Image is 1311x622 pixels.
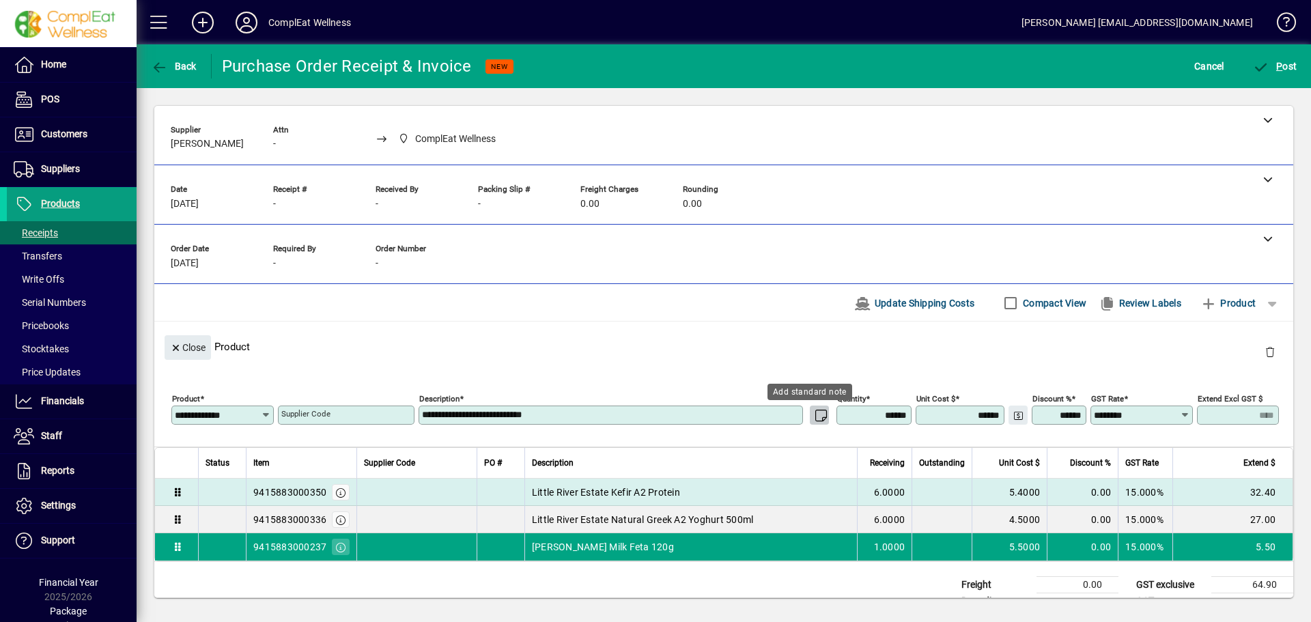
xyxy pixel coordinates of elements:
[41,395,84,406] span: Financials
[14,251,62,261] span: Transfers
[683,199,702,210] span: 0.00
[1198,394,1263,404] mat-label: Extend excl GST $
[7,48,137,82] a: Home
[14,343,69,354] span: Stocktakes
[253,513,326,526] div: 9415883000336
[955,593,1037,610] td: Rounding
[484,455,502,470] span: PO #
[172,394,200,404] mat-label: Product
[999,455,1040,470] span: Unit Cost $
[181,10,225,35] button: Add
[41,128,87,139] span: Customers
[767,384,852,400] div: Add standard note
[1020,296,1086,310] label: Compact View
[7,384,137,419] a: Financials
[7,361,137,384] a: Price Updates
[137,54,212,79] app-page-header-button: Back
[41,59,66,70] span: Home
[7,337,137,361] a: Stocktakes
[1254,345,1286,358] app-page-header-button: Delete
[1037,593,1118,610] td: 0.00
[491,62,508,71] span: NEW
[1267,3,1294,47] a: Knowledge Base
[1091,394,1124,404] mat-label: GST rate
[171,258,199,269] span: [DATE]
[41,198,80,209] span: Products
[222,55,472,77] div: Purchase Order Receipt & Invoice
[376,258,378,269] span: -
[273,199,276,210] span: -
[1250,54,1301,79] button: Post
[916,394,955,404] mat-label: Unit Cost $
[161,341,214,353] app-page-header-button: Close
[1254,335,1286,368] button: Delete
[273,258,276,269] span: -
[41,500,76,511] span: Settings
[7,314,137,337] a: Pricebooks
[273,139,276,150] span: -
[364,455,415,470] span: Supplier Code
[1194,291,1263,315] button: Product
[1276,61,1282,72] span: P
[1118,533,1172,561] td: 15.000%
[41,465,74,476] span: Reports
[1172,506,1293,533] td: 27.00
[1125,455,1159,470] span: GST Rate
[1118,479,1172,506] td: 15.000%
[524,533,857,561] td: [PERSON_NAME] Milk Feta 120g
[376,199,378,210] span: -
[1037,577,1118,593] td: 0.00
[478,199,481,210] span: -
[854,292,974,314] span: Update Shipping Costs
[41,94,59,104] span: POS
[1009,485,1041,499] span: 5.4000
[281,409,330,419] mat-label: Supplier Code
[7,83,137,117] a: POS
[1047,479,1118,506] td: 0.00
[1118,506,1172,533] td: 15.000%
[253,485,326,499] div: 9415883000350
[7,489,137,523] a: Settings
[580,199,600,210] span: 0.00
[1200,292,1256,314] span: Product
[1047,533,1118,561] td: 0.00
[955,577,1037,593] td: Freight
[171,199,199,210] span: [DATE]
[524,479,857,506] td: Little River Estate Kefir A2 Protein
[171,139,244,150] span: [PERSON_NAME]
[7,268,137,291] a: Write Offs
[14,367,81,378] span: Price Updates
[1032,394,1071,404] mat-label: Discount %
[14,274,64,285] span: Write Offs
[1047,506,1118,533] td: 0.00
[1194,55,1224,77] span: Cancel
[1211,593,1293,610] td: 9.74
[154,322,1293,371] div: Product
[225,10,268,35] button: Profile
[7,524,137,558] a: Support
[41,535,75,546] span: Support
[874,485,905,499] span: 6.0000
[1021,12,1253,33] div: [PERSON_NAME] [EMAIL_ADDRESS][DOMAIN_NAME]
[1129,593,1211,610] td: GST
[1172,479,1293,506] td: 32.40
[395,130,502,147] span: ComplEat Wellness
[919,455,965,470] span: Outstanding
[1009,540,1041,554] span: 5.5000
[7,291,137,314] a: Serial Numbers
[415,132,496,146] span: ComplEat Wellness
[39,577,98,588] span: Financial Year
[1243,455,1275,470] span: Extend $
[151,61,197,72] span: Back
[268,12,351,33] div: ComplEat Wellness
[14,320,69,331] span: Pricebooks
[7,221,137,244] a: Receipts
[14,297,86,308] span: Serial Numbers
[1009,406,1028,425] button: Change Price Levels
[7,244,137,268] a: Transfers
[14,227,58,238] span: Receipts
[41,430,62,441] span: Staff
[1093,291,1187,315] button: Review Labels
[41,163,80,174] span: Suppliers
[7,152,137,186] a: Suppliers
